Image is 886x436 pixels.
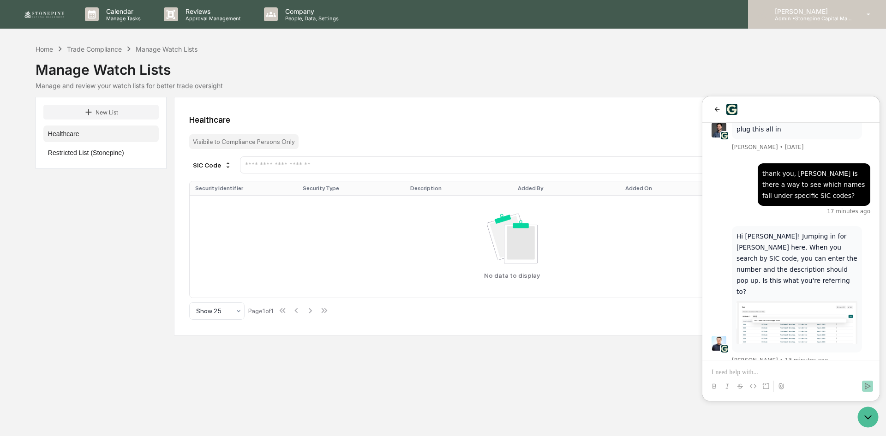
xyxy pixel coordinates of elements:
p: [PERSON_NAME] [767,7,853,15]
iframe: Customer support window [702,96,880,401]
th: Added By [512,181,620,195]
th: Added On [620,181,727,195]
p: Admin • Stonepine Capital Management [767,15,853,22]
button: Healthcare [43,125,159,142]
th: Security Identifier [190,181,297,195]
img: No data available [487,214,538,263]
div: Page 1 of 1 [248,307,274,315]
button: Restricted List (Stonepine) [43,144,159,161]
button: New List [43,105,159,119]
p: No data to display [484,272,540,279]
div: Manage Watch Lists [36,54,850,78]
th: Security Type [297,181,405,195]
div: Home [36,45,53,53]
th: Description [405,181,512,195]
div: Healthcare [189,115,230,125]
iframe: Open customer support [856,406,881,430]
p: Company [278,7,343,15]
p: Calendar [99,7,145,15]
div: SIC Code [189,158,235,173]
p: People, Data, Settings [278,15,343,22]
div: Trade Compliance [67,45,122,53]
img: logo [22,10,66,19]
div: Visibile to Compliance Persons Only [189,134,299,149]
p: Manage Tasks [99,15,145,22]
p: Approval Management [178,15,245,22]
div: Manage and review your watch lists for better trade oversight [36,82,850,90]
div: Manage Watch Lists [136,45,198,53]
p: Reviews [178,7,245,15]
